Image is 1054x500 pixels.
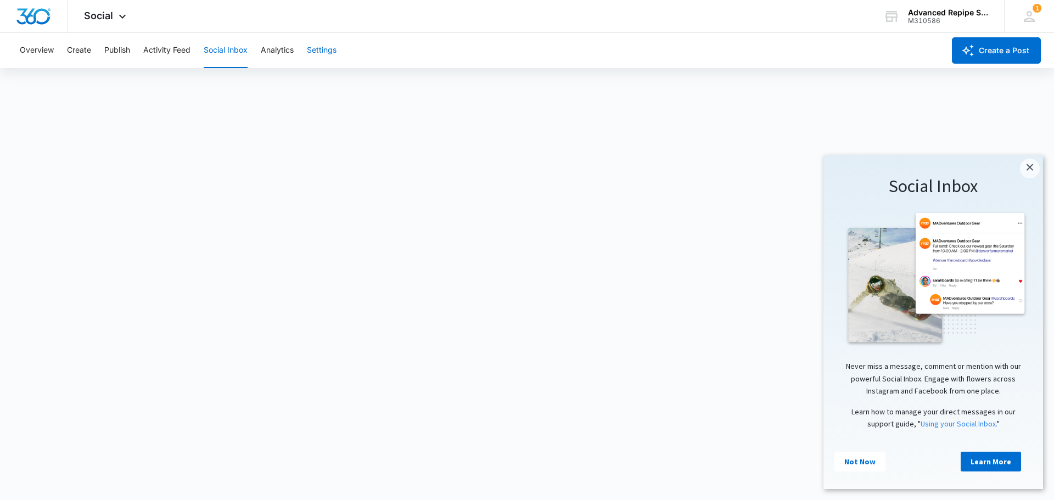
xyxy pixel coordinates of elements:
div: account id [908,17,988,25]
span: 1 [1033,4,1041,13]
div: notifications count [1033,4,1041,13]
button: Overview [20,33,54,68]
span: Social [84,10,113,21]
iframe: To enrich screen reader interactions, please activate Accessibility in Grammarly extension settings [823,155,1043,489]
button: Settings [307,33,337,68]
button: Activity Feed [143,33,190,68]
button: Publish [104,33,130,68]
div: account name [908,8,988,17]
button: Analytics [261,33,294,68]
button: Social Inbox [204,33,248,68]
button: Create [67,33,91,68]
button: Create a Post [952,37,1041,64]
